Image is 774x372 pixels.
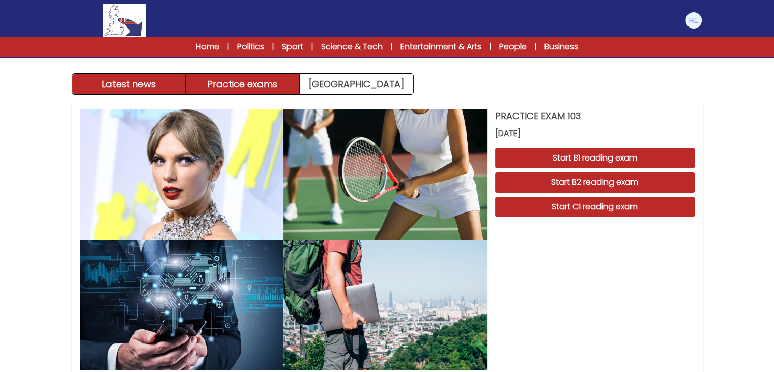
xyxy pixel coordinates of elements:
[495,109,695,123] h3: PRACTICE EXAM 103
[495,148,695,168] button: Start B1 reading exam
[685,12,702,29] img: Riccardo Erroi
[196,41,219,53] a: Home
[544,41,578,53] a: Business
[237,41,264,53] a: Politics
[391,42,392,52] span: |
[495,197,695,217] button: Start C1 reading exam
[72,74,186,94] button: Latest news
[300,74,413,94] a: [GEOGRAPHIC_DATA]
[321,41,383,53] a: Science & Tech
[311,42,313,52] span: |
[535,42,536,52] span: |
[495,172,695,193] button: Start B2 reading exam
[495,127,695,140] span: [DATE]
[227,42,229,52] span: |
[283,109,487,240] img: PRACTICE EXAM 103
[400,41,481,53] a: Entertainment & Arts
[186,74,300,94] button: Practice exams
[80,109,283,240] img: PRACTICE EXAM 103
[72,4,178,37] a: Logo
[499,41,527,53] a: People
[103,4,145,37] img: Logo
[272,42,274,52] span: |
[490,42,491,52] span: |
[282,41,303,53] a: Sport
[80,240,283,370] img: PRACTICE EXAM 103
[283,240,487,370] img: PRACTICE EXAM 103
